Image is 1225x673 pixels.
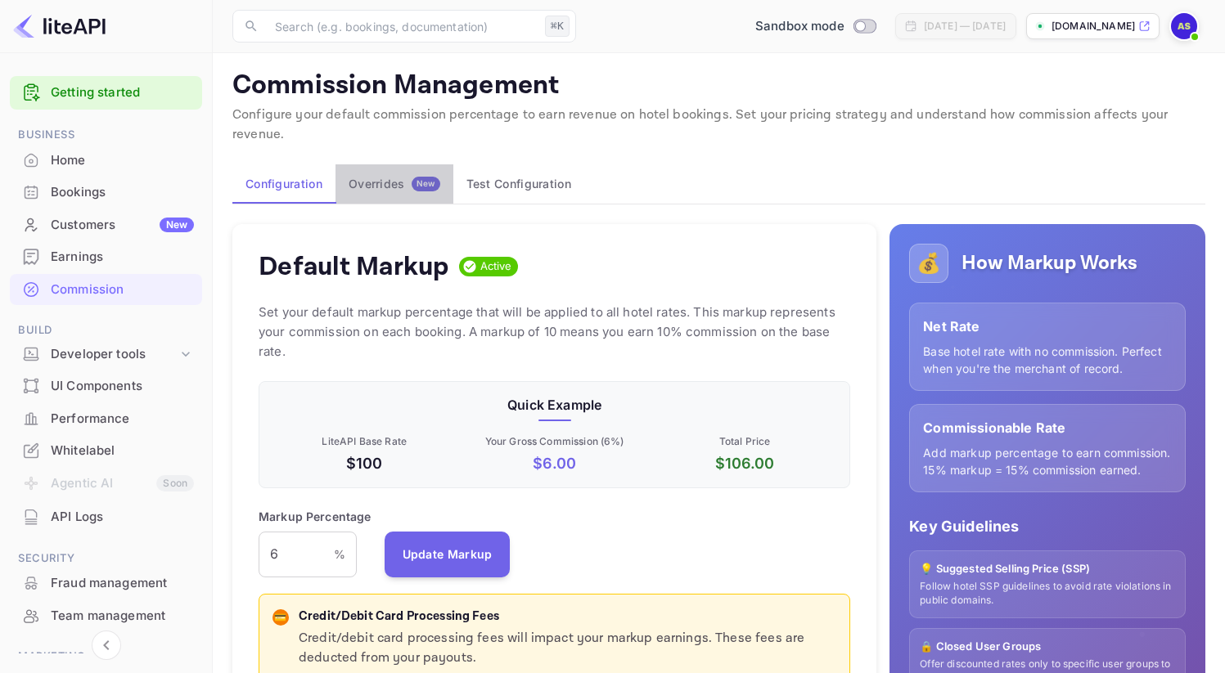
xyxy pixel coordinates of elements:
[51,607,194,626] div: Team management
[51,410,194,428] div: Performance
[10,241,202,271] a: Earnings
[10,209,202,240] a: CustomersNew
[653,452,836,474] p: $ 106.00
[334,545,345,563] p: %
[10,145,202,175] a: Home
[10,403,202,433] a: Performance
[923,444,1172,478] p: Add markup percentage to earn commission. 15% markup = 15% commission earned.
[10,76,202,110] div: Getting started
[10,648,202,666] span: Marketing
[349,177,440,191] div: Overrides
[51,442,194,460] div: Whitelabel
[274,610,286,625] p: 💳
[10,501,202,533] div: API Logs
[51,183,194,202] div: Bookings
[923,343,1172,377] p: Base hotel rate with no commission. Perfect when you're the merchant of record.
[10,600,202,630] a: Team management
[272,434,456,449] p: LiteAPI Base Rate
[272,452,456,474] p: $100
[923,316,1172,336] p: Net Rate
[545,16,570,37] div: ⌘K
[299,608,836,626] p: Credit/Debit Card Processing Fees
[51,345,178,364] div: Developer tools
[924,19,1006,34] div: [DATE] — [DATE]
[160,218,194,232] div: New
[10,209,202,241] div: CustomersNew
[923,418,1172,437] p: Commissionable Rate
[10,501,202,532] a: API Logs
[10,274,202,304] a: Commission
[462,452,646,474] p: $ 6.00
[259,532,334,577] input: 0
[653,434,836,449] p: Total Price
[10,340,202,369] div: Developer tools
[10,274,202,306] div: Commission
[909,515,1186,537] p: Key Guidelines
[453,164,584,204] button: Test Configuration
[10,435,202,465] a: Whitelabel
[232,70,1205,102] p: Commission Management
[10,568,202,598] a: Fraud management
[920,580,1175,608] p: Follow hotel SSP guidelines to avoid rate violations in public domains.
[10,177,202,209] div: Bookings
[10,241,202,273] div: Earnings
[10,145,202,177] div: Home
[385,532,511,577] button: Update Markup
[962,250,1137,276] h5: How Markup Works
[51,83,194,102] a: Getting started
[272,395,836,415] p: Quick Example
[259,508,372,525] p: Markup Percentage
[10,126,202,144] span: Business
[51,377,194,396] div: UI Components
[51,574,194,593] div: Fraud management
[265,10,538,43] input: Search (e.g. bookings, documentation)
[10,568,202,599] div: Fraud management
[51,280,194,299] div: Commission
[299,629,836,668] p: Credit/debit card processing fees will impact your markup earnings. These fees are deducted from ...
[10,550,202,568] span: Security
[1171,13,1197,39] img: Ahmad Shabib
[232,164,336,204] button: Configuration
[92,630,121,660] button: Collapse navigation
[259,303,850,361] p: Set your default markup percentage that will be applied to all hotel rates. This markup represent...
[920,639,1175,655] p: 🔒 Closed User Groups
[10,370,202,401] a: UI Components
[259,250,449,283] h4: Default Markup
[10,370,202,402] div: UI Components
[13,13,106,39] img: LiteAPI logo
[10,435,202,467] div: Whitelabel
[10,403,202,435] div: Performance
[916,249,941,278] p: 💰
[474,258,519,275] span: Active
[51,216,194,235] div: Customers
[10,600,202,632] div: Team management
[755,17,844,36] span: Sandbox mode
[920,561,1175,577] p: 💡 Suggested Selling Price (SSP)
[462,434,646,449] p: Your Gross Commission ( 6 %)
[412,178,440,189] span: New
[51,248,194,267] div: Earnings
[1052,19,1135,34] p: [DOMAIN_NAME]
[51,151,194,170] div: Home
[10,321,202,339] span: Build
[749,17,882,36] div: Switch to Production mode
[51,508,194,527] div: API Logs
[10,177,202,207] a: Bookings
[232,105,1205,145] p: Configure your default commission percentage to earn revenue on hotel bookings. Set your pricing ...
